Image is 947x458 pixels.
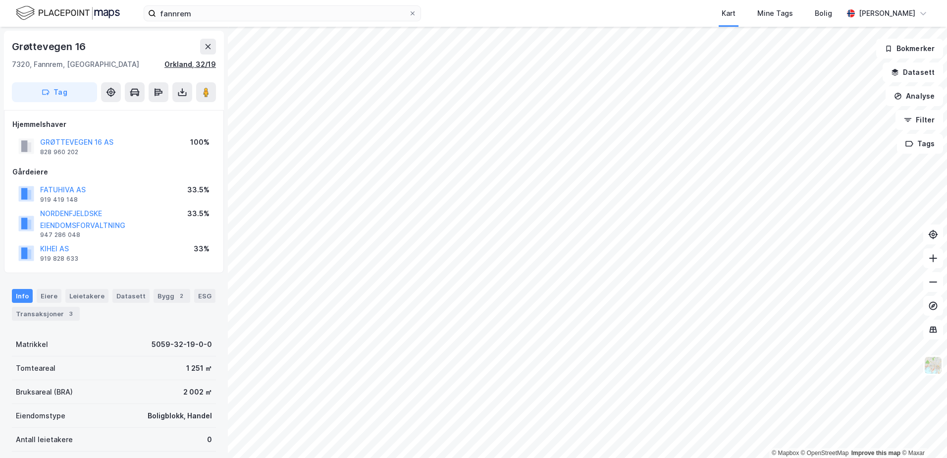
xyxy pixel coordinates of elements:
[156,6,409,21] input: Søk på adresse, matrikkel, gårdeiere, leietakere eller personer
[897,134,943,154] button: Tags
[16,434,73,446] div: Antall leietakere
[895,110,943,130] button: Filter
[16,386,73,398] div: Bruksareal (BRA)
[12,166,215,178] div: Gårdeiere
[12,307,80,321] div: Transaksjoner
[152,339,212,350] div: 5059-32-19-0-0
[66,309,76,319] div: 3
[148,410,212,422] div: Boligblokk, Handel
[164,58,216,70] div: Orkland, 32/19
[876,39,943,58] button: Bokmerker
[12,289,33,303] div: Info
[772,450,799,457] a: Mapbox
[722,7,736,19] div: Kart
[859,7,915,19] div: [PERSON_NAME]
[897,410,947,458] div: Kontrollprogram for chat
[154,289,190,303] div: Bygg
[37,289,61,303] div: Eiere
[16,410,65,422] div: Eiendomstype
[112,289,150,303] div: Datasett
[183,386,212,398] div: 2 002 ㎡
[40,255,78,263] div: 919 828 633
[886,86,943,106] button: Analyse
[186,362,212,374] div: 1 251 ㎡
[40,196,78,204] div: 919 419 148
[194,289,215,303] div: ESG
[187,208,210,220] div: 33.5%
[757,7,793,19] div: Mine Tags
[12,39,88,55] div: Grøttevegen 16
[897,410,947,458] iframe: Chat Widget
[207,434,212,446] div: 0
[16,362,55,374] div: Tomteareal
[801,450,849,457] a: OpenStreetMap
[16,339,48,350] div: Matrikkel
[194,243,210,255] div: 33%
[40,231,80,239] div: 947 286 048
[12,58,139,70] div: 7320, Fannrem, [GEOGRAPHIC_DATA]
[12,118,215,130] div: Hjemmelshaver
[851,450,900,457] a: Improve this map
[40,148,78,156] div: 828 960 202
[190,136,210,148] div: 100%
[65,289,108,303] div: Leietakere
[883,62,943,82] button: Datasett
[16,4,120,22] img: logo.f888ab2527a4732fd821a326f86c7f29.svg
[815,7,832,19] div: Bolig
[924,356,943,375] img: Z
[187,184,210,196] div: 33.5%
[176,291,186,301] div: 2
[12,82,97,102] button: Tag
